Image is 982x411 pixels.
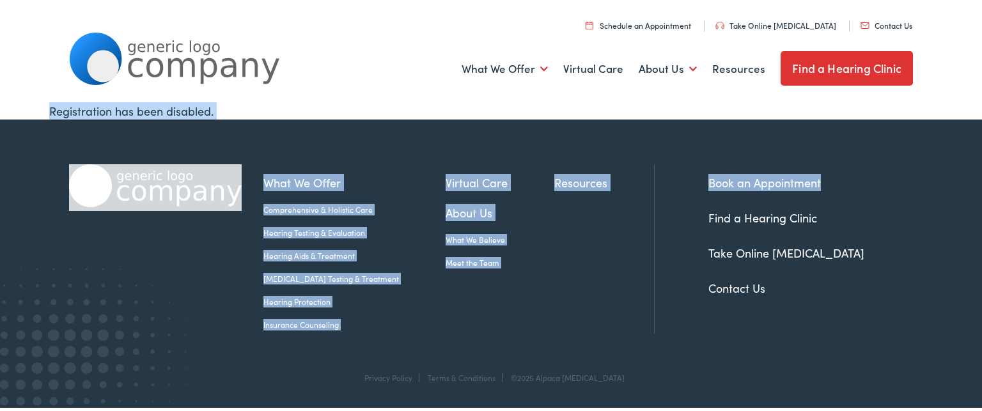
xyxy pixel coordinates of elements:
a: [MEDICAL_DATA] Testing & Treatment [263,273,446,284]
a: Contact Us [861,20,912,31]
a: Find a Hearing Clinic [708,210,817,226]
a: About Us [446,204,554,221]
a: Take Online [MEDICAL_DATA] [715,20,836,31]
a: Privacy Policy [364,372,412,383]
a: Meet the Team [446,257,554,268]
a: Find a Hearing Clinic [781,51,913,86]
a: Comprehensive & Holistic Care [263,204,446,215]
a: Terms & Conditions [428,372,495,383]
img: utility icon [586,21,593,29]
a: Schedule an Appointment [586,20,691,31]
a: Book an Appointment [708,174,821,190]
a: About Us [639,45,697,93]
img: Alpaca Audiology [69,164,242,207]
img: utility icon [715,22,724,29]
a: What We Offer [263,174,446,191]
a: Hearing Testing & Evaluation [263,227,446,238]
div: Registration has been disabled. [49,102,933,120]
a: Resources [554,174,654,191]
a: Hearing Protection [263,296,446,307]
img: utility icon [861,22,869,29]
a: Insurance Counseling [263,319,446,330]
a: Hearing Aids & Treatment [263,250,446,261]
a: Virtual Care [446,174,554,191]
div: ©2025 Alpaca [MEDICAL_DATA] [504,373,625,382]
a: Resources [712,45,765,93]
a: What We Offer [462,45,548,93]
a: Take Online [MEDICAL_DATA] [708,245,864,261]
a: What We Believe [446,234,554,245]
a: Virtual Care [563,45,623,93]
a: Contact Us [708,280,765,296]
